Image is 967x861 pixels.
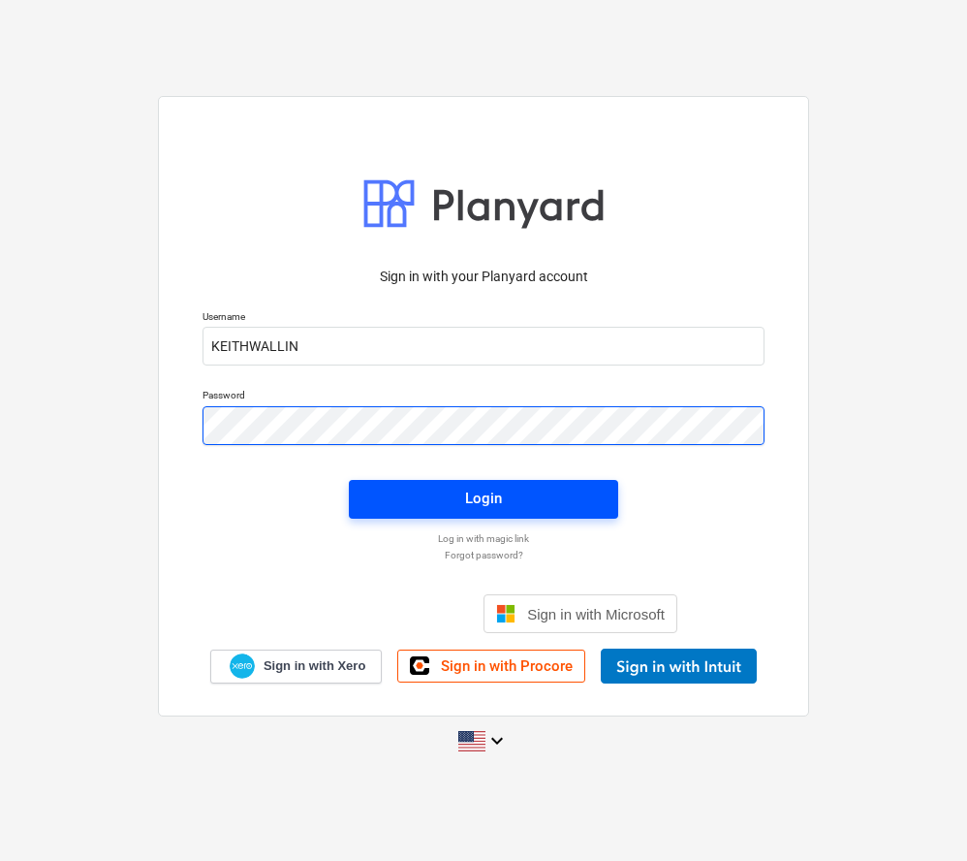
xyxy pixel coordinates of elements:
a: Sign in with Procore [397,650,585,683]
p: Username [203,310,764,327]
i: keyboard_arrow_down [485,729,509,752]
iframe: Chat Widget [870,768,967,861]
div: Sign in with Google. Opens in new tab [290,592,468,635]
div: Login [465,486,502,511]
img: Xero logo [230,654,255,680]
p: Password [203,389,764,405]
p: Sign in with your Planyard account [203,267,764,287]
button: Login [349,480,618,519]
span: Sign in with Xero [264,657,365,675]
input: Username [203,327,764,366]
a: Forgot password? [193,549,774,561]
span: Sign in with Microsoft [527,606,665,622]
iframe: Sign in with Google Button [280,592,478,635]
img: Microsoft logo [496,604,515,623]
a: Log in with magic link [193,532,774,545]
span: Sign in with Procore [441,657,573,675]
a: Sign in with Xero [210,650,383,684]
